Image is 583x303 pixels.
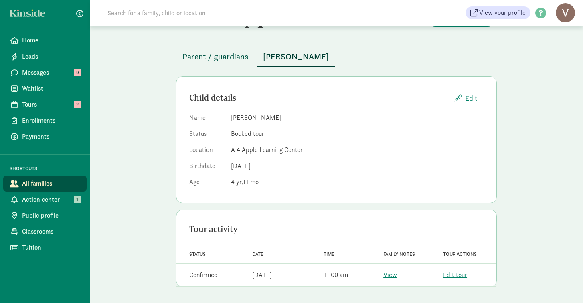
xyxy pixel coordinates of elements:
span: [DATE] [231,162,251,170]
div: Confirmed [189,270,218,280]
span: [PERSON_NAME] [263,50,329,63]
div: [DATE] [252,270,272,280]
dd: Booked tour [231,129,484,139]
a: Tours 2 [3,97,87,113]
span: Enrollments [22,116,80,125]
dt: Age [189,177,225,190]
dd: [PERSON_NAME] [231,113,484,123]
a: Messages 9 [3,65,87,81]
a: [PERSON_NAME] [257,52,335,61]
span: Waitlist [22,84,80,93]
h2: Family profile [176,5,335,28]
a: All families [3,176,87,192]
a: Tuition [3,240,87,256]
span: Leads [22,52,80,61]
span: 11 [243,178,259,186]
a: Public profile [3,208,87,224]
button: Edit [448,89,484,107]
a: View [383,271,397,279]
span: Classrooms [22,227,80,236]
dd: A 4 Apple Learning Center [231,145,484,155]
span: Messages [22,68,80,77]
div: 11:00 am [324,270,348,280]
input: Search for a family, child or location [103,5,328,21]
dt: Status [189,129,225,142]
span: 4 [231,178,243,186]
button: [PERSON_NAME] [257,47,335,67]
span: Action center [22,195,80,204]
span: View your profile [479,8,526,18]
a: Payments [3,129,87,145]
span: Parent / guardians [182,50,249,63]
a: Parent / guardians [176,52,255,61]
dt: Birthdate [189,161,225,174]
dt: Name [189,113,225,126]
span: 1 [74,196,81,203]
span: 9 [74,69,81,76]
button: Parent / guardians [176,47,255,66]
span: All families [22,179,80,188]
span: Tours [22,100,80,109]
span: Time [324,251,334,257]
span: Date [252,251,263,257]
span: Family notes [383,251,415,257]
a: Leads [3,48,87,65]
span: Payments [22,132,80,141]
span: Home [22,36,80,45]
div: Child details [189,91,448,104]
span: Tour actions [443,251,477,257]
iframe: Chat Widget [543,265,583,303]
dt: Location [189,145,225,158]
span: Edit [465,93,477,103]
span: Tuition [22,243,80,252]
a: Home [3,32,87,48]
a: Waitlist [3,81,87,97]
span: Status [189,251,206,257]
span: 2 [74,101,81,108]
div: Tour activity [189,223,484,236]
a: Classrooms [3,224,87,240]
span: Public profile [22,211,80,220]
a: Enrollments [3,113,87,129]
a: Edit tour [443,271,467,279]
a: Action center 1 [3,192,87,208]
a: View your profile [466,6,530,19]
